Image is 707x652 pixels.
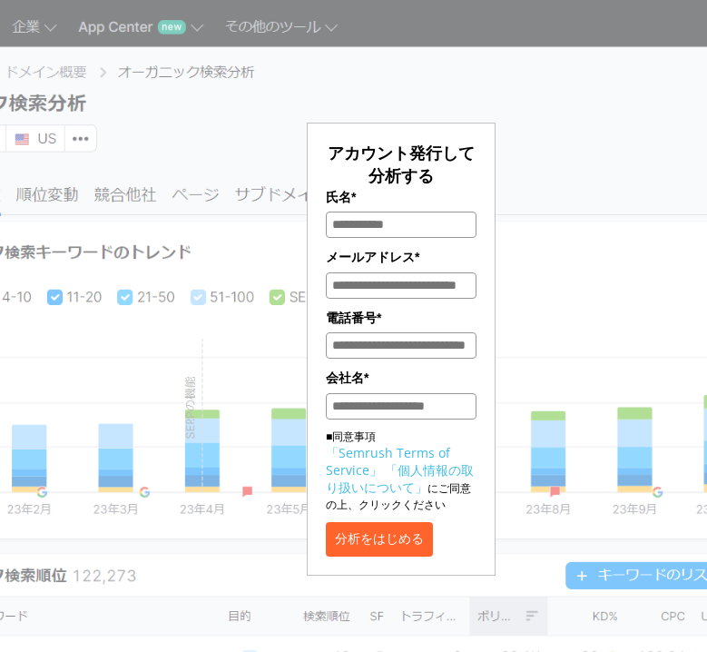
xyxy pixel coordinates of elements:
span: アカウント発行して分析する [328,142,475,186]
a: 「Semrush Terms of Service」 [326,444,450,479]
a: 「個人情報の取り扱いについて」 [326,461,474,496]
label: メールアドレス* [326,247,476,267]
label: 電話番号* [326,308,476,328]
button: 分析をはじめる [326,522,433,557]
p: ■同意事項 にご同意の上、クリックください [326,429,476,513]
